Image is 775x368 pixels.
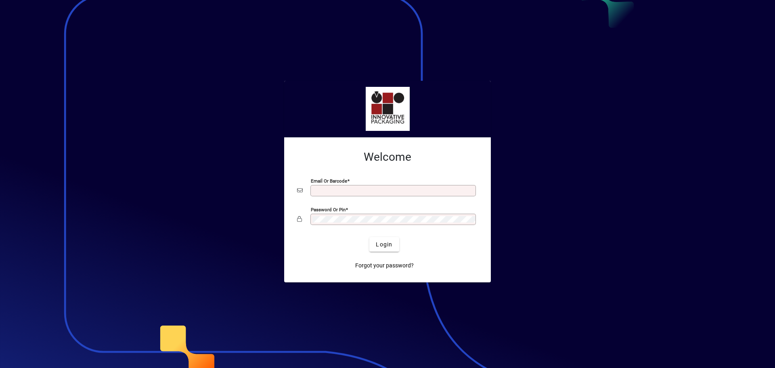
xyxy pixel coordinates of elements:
a: Forgot your password? [352,258,417,273]
mat-label: Password or Pin [311,207,346,212]
h2: Welcome [297,150,478,164]
mat-label: Email or Barcode [311,178,347,184]
span: Login [376,240,392,249]
span: Forgot your password? [355,261,414,270]
button: Login [369,237,399,252]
